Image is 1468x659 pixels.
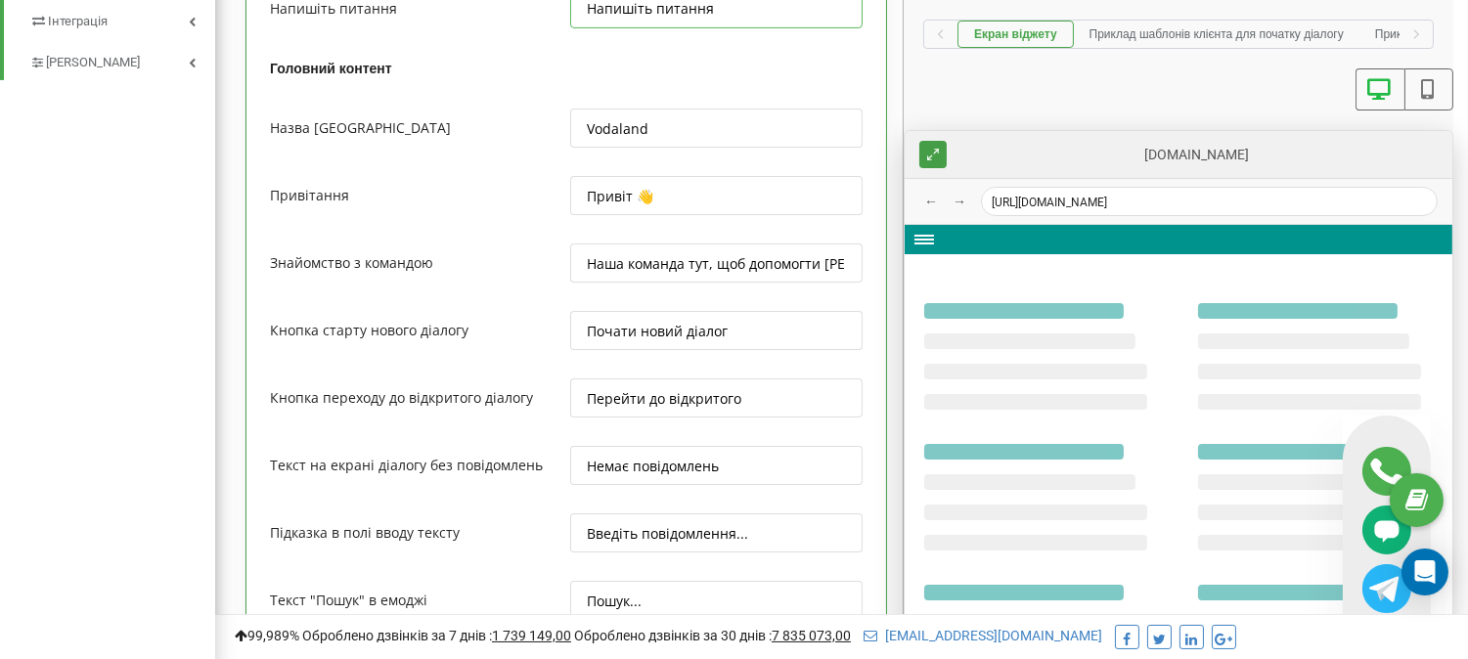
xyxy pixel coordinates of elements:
input: Назва Компанії [570,109,863,148]
div: Кнопка старту нового діалогу [270,321,562,359]
div: Привітання [270,186,562,224]
a: [PERSON_NAME] [29,39,215,80]
button: Приклад шаблонів клієнта для початку діалогу [1074,21,1359,48]
button: → [948,190,971,213]
button: Екран віджету [957,21,1074,48]
div: Головний контент [270,57,863,80]
input: Текст на екрані діалогу без повідомлень [570,446,863,485]
div: Текст "Пошук" в емоджі [270,591,562,629]
div: [DOMAIN_NAME] [956,145,1438,164]
input: Привітання [570,176,863,215]
div: Open Intercom Messenger [1401,549,1448,595]
input: Кнопка старту нового діалогу [570,311,863,350]
input: Знайомство з командою [570,243,863,283]
span: Оброблено дзвінків за 7 днів : [302,628,571,643]
span: Оброблено дзвінків за 30 днів : [574,628,851,643]
div: Текст на екрані діалогу без повідомлень [270,456,562,494]
img: Telegram [1362,564,1411,613]
div: Кнопка переходу до відкритого діалогу [270,388,562,426]
span: [PERSON_NAME] [46,53,140,72]
input: Текст "Пошук" в емоджі [570,581,863,620]
img: Chat [1362,505,1411,554]
div: Знайомство з командою [270,253,562,291]
u: 1 739 149,00 [492,628,571,643]
input: Кнопка переходу до відкритого діалогу [570,378,863,417]
button: ← [919,190,943,213]
img: Callback [1362,447,1411,496]
div: Назва [GEOGRAPHIC_DATA] [270,118,562,156]
div: [URL][DOMAIN_NAME] [981,187,1438,216]
input: Підказка в полі вводу тексту [570,513,863,552]
div: Підказка в полі вводу тексту [270,523,562,561]
u: 7 835 073,00 [772,628,851,643]
a: [EMAIL_ADDRESS][DOMAIN_NAME] [864,628,1102,643]
span: Інтеграція [48,12,108,31]
span: 99,989% [235,628,299,643]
